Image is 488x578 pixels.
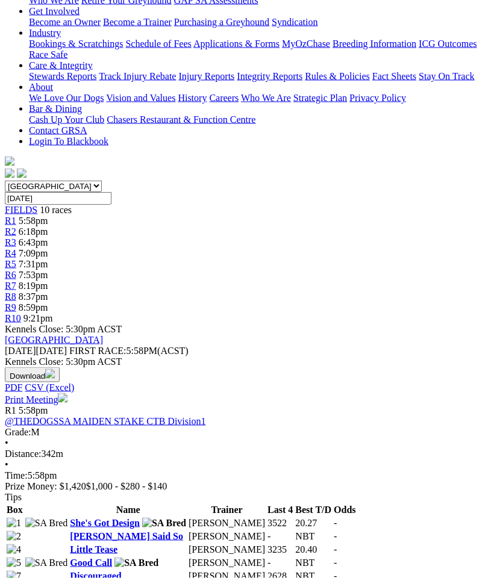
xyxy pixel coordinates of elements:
[19,281,48,291] span: 8:19pm
[209,93,239,103] a: Careers
[334,518,337,528] span: -
[5,192,111,205] input: Select date
[69,504,187,516] th: Name
[19,302,48,312] span: 8:59pm
[293,93,347,103] a: Strategic Plan
[99,71,176,81] a: Track Injury Rebate
[29,82,53,92] a: About
[267,544,293,556] td: 3235
[334,531,337,541] span: -
[29,17,483,28] div: Get Involved
[419,71,474,81] a: Stay On Track
[107,114,255,125] a: Chasers Restaurant & Function Centre
[29,104,82,114] a: Bar & Dining
[29,93,483,104] div: About
[349,93,406,103] a: Privacy Policy
[188,504,266,516] th: Trainer
[29,71,96,81] a: Stewards Reports
[5,313,21,323] a: R10
[7,518,21,529] img: 1
[29,39,483,60] div: Industry
[5,449,483,459] div: 342m
[5,248,16,258] a: R4
[5,291,16,302] span: R8
[5,205,37,215] a: FIELDS
[45,369,55,379] img: download.svg
[241,93,291,103] a: Who We Are
[5,470,28,480] span: Time:
[29,49,67,60] a: Race Safe
[5,459,8,470] span: •
[267,530,293,542] td: -
[178,71,234,81] a: Injury Reports
[188,557,266,569] td: [PERSON_NAME]
[5,346,36,356] span: [DATE]
[5,481,483,492] div: Prize Money: $1,420
[305,71,370,81] a: Rules & Policies
[69,346,126,356] span: FIRST RACE:
[372,71,416,81] a: Fact Sheets
[70,531,183,541] a: [PERSON_NAME] Said So
[5,449,41,459] span: Distance:
[5,157,14,166] img: logo-grsa-white.png
[5,346,67,356] span: [DATE]
[29,28,61,38] a: Industry
[5,382,483,393] div: Download
[188,530,266,542] td: [PERSON_NAME]
[5,324,122,334] span: Kennels Close: 5:30pm ACST
[5,438,8,448] span: •
[106,93,175,103] a: Vision and Values
[70,518,140,528] a: She's Got Design
[5,270,16,280] a: R6
[25,518,68,529] img: SA Bred
[5,302,16,312] a: R9
[29,93,104,103] a: We Love Our Dogs
[334,558,337,568] span: -
[5,281,16,291] a: R7
[70,558,112,568] a: Good Call
[70,544,117,555] a: Little Tease
[19,259,48,269] span: 7:31pm
[5,416,205,426] a: @THEDOGSSA MAIDEN STAKE CTB Division1
[7,558,21,568] img: 5
[5,226,16,237] a: R2
[29,114,483,125] div: Bar & Dining
[178,93,207,103] a: History
[419,39,477,49] a: ICG Outcomes
[295,557,332,569] td: NBT
[5,237,16,247] a: R3
[5,335,103,345] a: [GEOGRAPHIC_DATA]
[86,481,167,491] span: $1,000 - $280 - $140
[295,544,332,556] td: 20.40
[17,169,27,178] img: twitter.svg
[29,136,108,146] a: Login To Blackbook
[333,504,356,516] th: Odds
[334,544,337,555] span: -
[188,544,266,556] td: [PERSON_NAME]
[114,558,158,568] img: SA Bred
[5,427,31,437] span: Grade:
[267,504,293,516] th: Last 4
[5,216,16,226] a: R1
[5,367,60,382] button: Download
[29,114,104,125] a: Cash Up Your Club
[295,517,332,529] td: 20.27
[29,17,101,27] a: Become an Owner
[5,492,22,502] span: Tips
[174,17,269,27] a: Purchasing a Greyhound
[69,346,189,356] span: 5:58PM(ACST)
[19,248,48,258] span: 7:09pm
[5,169,14,178] img: facebook.svg
[5,470,483,481] div: 5:58pm
[295,530,332,542] td: NBT
[7,531,21,542] img: 2
[282,39,330,49] a: MyOzChase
